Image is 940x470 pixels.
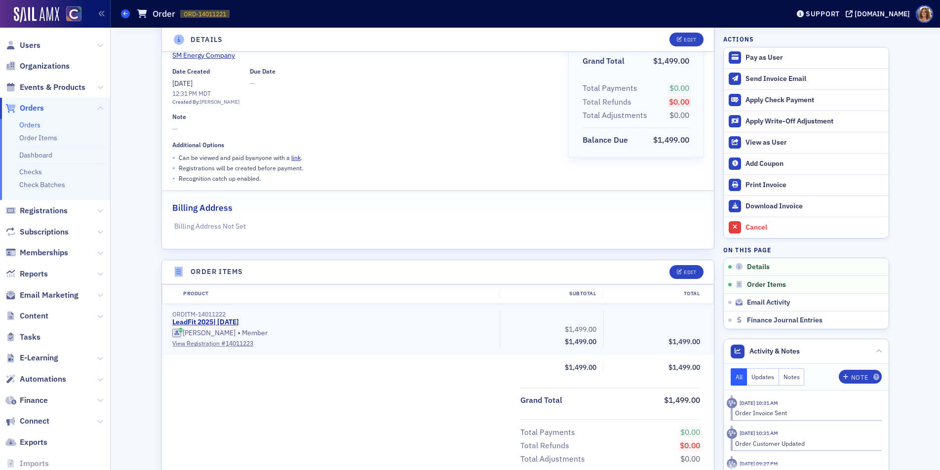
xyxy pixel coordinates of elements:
[237,328,240,338] span: •
[174,221,702,232] p: Billing Address Not Set
[680,454,700,464] span: $0.00
[5,416,49,427] a: Connect
[583,55,628,67] span: Grand Total
[179,163,303,172] p: Registrations will be created before payment.
[745,117,884,126] div: Apply Write-Off Adjustment
[745,75,884,83] div: Send Invoice Email
[250,68,275,75] div: Due Date
[184,10,226,18] span: ORD-14011221
[735,439,875,448] div: Order Customer Updated
[20,82,85,93] span: Events & Products
[669,97,689,107] span: $0.00
[520,453,588,465] span: Total Adjustments
[20,61,70,72] span: Organizations
[520,394,562,406] div: Grand Total
[5,311,48,321] a: Content
[5,395,48,406] a: Finance
[724,153,889,174] button: Add Coupon
[749,346,800,356] span: Activity & Notes
[172,50,262,61] span: SM Energy Company
[179,153,302,162] p: Can be viewed and paid by anyone with a .
[735,408,875,417] div: Order Invoice Sent
[724,217,889,238] button: Cancel
[172,329,235,338] a: [PERSON_NAME]
[172,89,197,97] time: 12:31 PM
[731,368,747,386] button: All
[806,9,840,18] div: Support
[5,374,66,385] a: Automations
[740,430,778,436] time: 9/18/2025 10:31 AM
[669,110,689,120] span: $0.00
[172,201,233,214] h2: Billing Address
[172,124,554,134] span: —
[724,174,889,196] a: Print Invoice
[680,440,700,450] span: $0.00
[5,247,68,258] a: Memberships
[176,290,499,298] div: Product
[669,265,704,279] button: Edit
[520,427,579,438] span: Total Payments
[20,416,49,427] span: Connect
[172,79,193,88] span: [DATE]
[723,245,889,254] h4: On this page
[59,6,81,23] a: View Homepage
[668,337,700,346] span: $1,499.00
[727,398,737,408] div: Activity
[520,440,573,452] span: Total Refunds
[747,368,779,386] button: Updates
[197,89,211,97] span: MDT
[724,68,889,89] button: Send Invoice Email
[291,154,301,161] a: link
[779,368,805,386] button: Notes
[724,89,889,111] button: Apply Check Payment
[172,163,175,173] span: •
[745,53,884,62] div: Pay as User
[20,352,58,363] span: E-Learning
[745,138,884,147] div: View as User
[153,8,175,20] h1: Order
[723,35,754,43] h4: Actions
[20,332,40,343] span: Tasks
[14,7,59,23] img: SailAMX
[684,270,696,275] div: Edit
[5,437,47,448] a: Exports
[172,318,239,327] a: LeadFit 2025| [DATE]
[851,375,868,380] div: Note
[20,205,68,216] span: Registrations
[19,133,57,142] a: Order Items
[179,174,261,183] p: Recognition catch up enabled.
[172,141,224,149] div: Additional Options
[724,132,889,153] button: View as User
[745,96,884,105] div: Apply Check Payment
[5,40,40,51] a: Users
[583,134,628,146] div: Balance Due
[846,10,913,17] button: [DOMAIN_NAME]
[583,110,647,121] div: Total Adjustments
[565,337,596,346] span: $1,499.00
[19,120,40,129] a: Orders
[172,328,493,338] div: Member
[5,61,70,72] a: Organizations
[727,459,737,469] div: Activity
[66,6,81,22] img: SailAMX
[183,329,235,338] div: [PERSON_NAME]
[653,135,689,145] span: $1,499.00
[680,427,700,437] span: $0.00
[20,247,68,258] span: Memberships
[172,339,493,348] a: View Registration #14011223
[740,460,778,467] time: 9/16/2025 09:27 PM
[740,399,778,406] time: 9/18/2025 10:31 AM
[20,458,49,469] span: Imports
[20,374,66,385] span: Automations
[583,82,637,94] div: Total Payments
[855,9,910,18] div: [DOMAIN_NAME]
[20,269,48,279] span: Reports
[727,429,737,439] div: Activity
[839,370,882,384] button: Note
[5,82,85,93] a: Events & Products
[19,167,42,176] a: Checks
[565,363,596,372] span: $1,499.00
[172,173,175,184] span: •
[20,395,48,406] span: Finance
